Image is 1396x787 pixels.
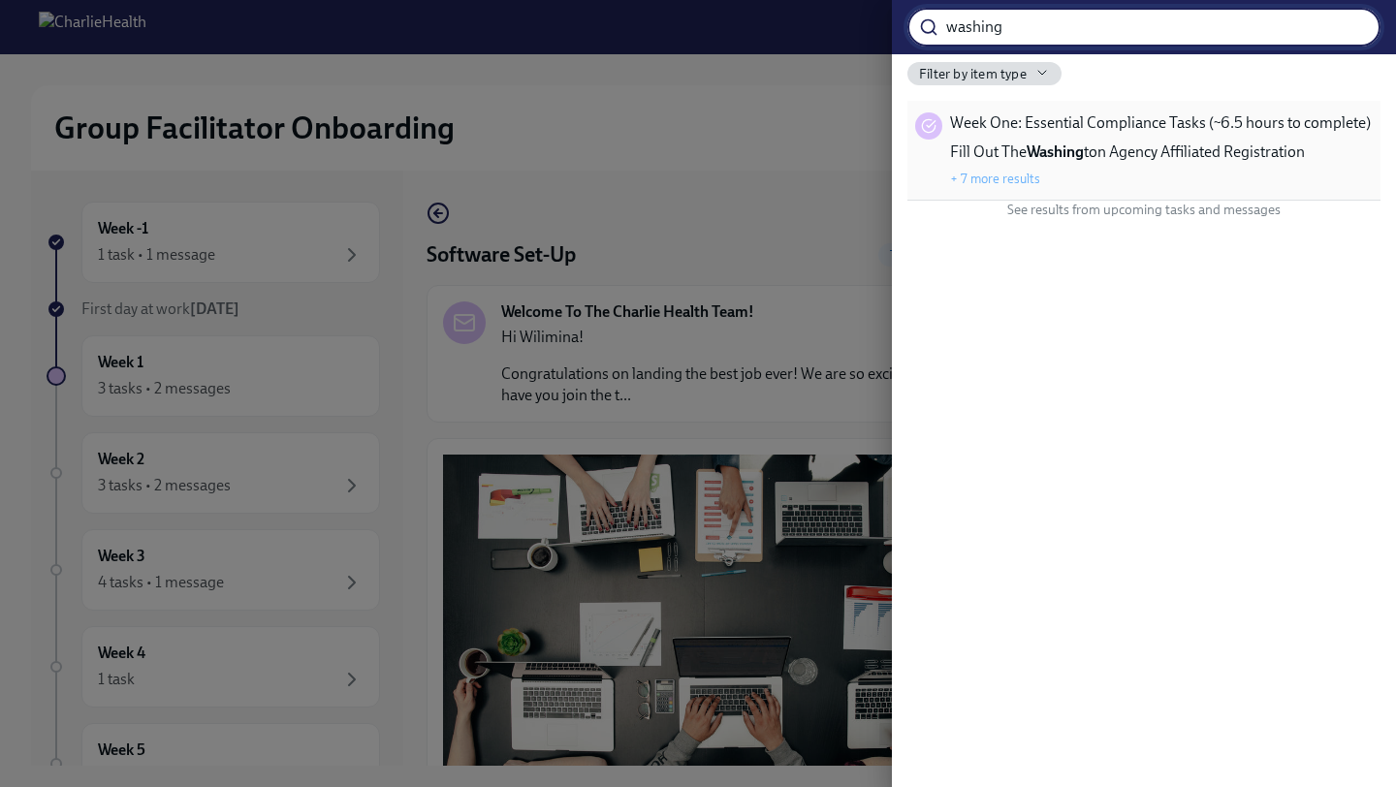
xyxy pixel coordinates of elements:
[919,65,1027,83] span: Filter by item type
[915,112,942,140] div: Task
[907,62,1062,85] button: Filter by item type
[950,171,1040,186] button: + 7 more results
[907,201,1380,219] div: See results from upcoming tasks and messages
[950,112,1371,134] span: Week One: Essential Compliance Tasks (~6.5 hours to complete)
[907,101,1380,201] div: Week One: Essential Compliance Tasks (~6.5 hours to complete)Fill Out TheWashington Agency Affili...
[1027,142,1084,161] strong: Washing
[950,142,1305,163] span: Fill Out The ton Agency Affiliated Registration
[1007,201,1281,219] span: See results from upcoming tasks and messages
